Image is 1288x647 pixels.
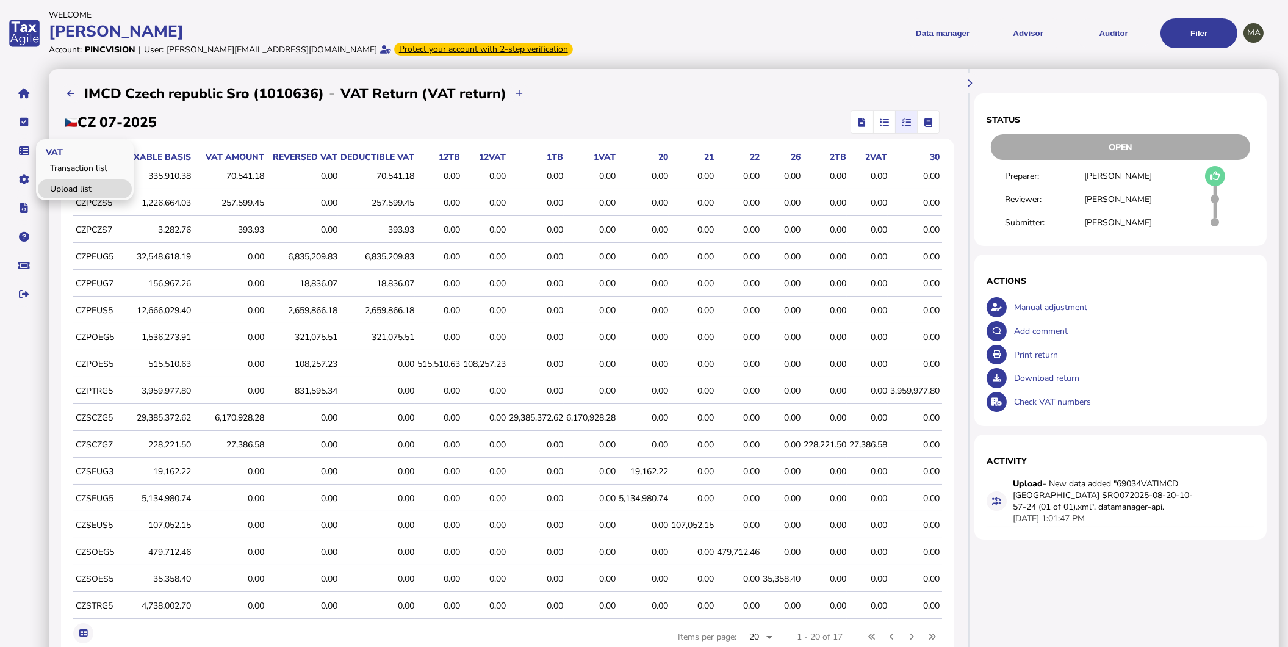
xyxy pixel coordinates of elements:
div: | [139,44,141,56]
div: 515,510.63 [417,358,460,370]
div: 0.00 [671,358,714,370]
div: 0.00 [619,385,668,397]
div: 0.00 [417,331,460,343]
div: 3,959,977.80 [121,385,191,397]
div: 0.00 [671,305,714,316]
div: 0.00 [463,385,506,397]
button: Manage settings [12,167,37,192]
div: 0.00 [890,197,940,209]
button: Shows a dropdown of VAT Advisor options [990,18,1067,48]
div: 0.00 [619,197,668,209]
div: 0.00 [619,305,668,316]
div: 18,836.07 [267,278,337,289]
button: Developer hub links [12,195,37,221]
div: 0.00 [566,493,616,504]
div: 20 [619,151,668,163]
div: 0.00 [849,331,887,343]
div: 0.00 [890,466,940,477]
button: Make a comment in the activity log. [987,321,1007,341]
div: 0.00 [763,305,801,316]
div: 0.00 [804,412,846,424]
div: 0.00 [417,493,460,504]
div: 0.00 [194,331,264,343]
div: 0.00 [566,224,616,236]
div: 0.00 [804,305,846,316]
div: 0.00 [194,493,264,504]
div: 0.00 [671,278,714,289]
div: 0.00 [509,466,563,477]
button: Mark as draft [1205,166,1225,186]
div: 0.00 [717,385,760,397]
div: 0.00 [463,439,506,450]
div: 0.00 [619,224,668,236]
mat-button-toggle: Reconcilliation view by document [873,111,895,133]
div: 0.00 [804,224,846,236]
div: Download return [1011,366,1254,390]
div: 0.00 [509,439,563,450]
div: 0.00 [340,466,414,477]
div: 0.00 [417,278,460,289]
div: 0.00 [267,170,337,182]
div: 0.00 [267,493,337,504]
div: 0.00 [463,412,506,424]
div: 21 [671,151,714,163]
div: Return status - Actions are restricted to nominated users [987,134,1254,160]
div: 0.00 [417,385,460,397]
div: 27,386.58 [849,439,887,450]
div: 0.00 [849,197,887,209]
mat-button-toggle: Ledger [917,111,939,133]
div: 0.00 [804,466,846,477]
a: Upload list [38,179,132,198]
div: 0.00 [849,358,887,370]
button: Filer [1160,18,1237,48]
div: 1TB [509,151,563,163]
td: CZPOES5 [73,352,118,377]
div: 0.00 [890,331,940,343]
div: Add comment [1011,319,1254,343]
h2: VAT Return (VAT return) [340,84,506,103]
button: Upload list [61,84,81,104]
div: 0.00 [671,385,714,397]
div: 0.00 [717,251,760,262]
div: 0.00 [849,251,887,262]
button: Shows a dropdown of Data manager options [904,18,981,48]
div: 0.00 [804,358,846,370]
div: 0.00 [267,519,337,531]
div: 3,282.76 [121,224,191,236]
div: 0.00 [194,251,264,262]
div: 0.00 [717,493,760,504]
td: CZSEUG3 [73,459,118,485]
button: Check VAT numbers on return. [987,392,1007,412]
div: 0.00 [763,439,801,450]
div: 29,385,372.62 [121,412,191,424]
div: 32,548,618.19 [121,251,191,262]
div: 12VAT [463,151,506,163]
div: 0.00 [763,251,801,262]
div: 0.00 [417,251,460,262]
div: 0.00 [509,331,563,343]
div: 0.00 [849,305,887,316]
h1: Activity [987,455,1254,467]
div: 0.00 [417,197,460,209]
div: User: [144,44,164,56]
button: Auditor [1075,18,1152,48]
div: Preparer: [1005,170,1084,182]
div: 0.00 [417,466,460,477]
div: 0.00 [417,224,460,236]
div: 0.00 [267,197,337,209]
div: 0.00 [849,224,887,236]
div: 0.00 [804,251,846,262]
div: 0.00 [717,358,760,370]
td: CZPOEG5 [73,325,118,350]
div: 0.00 [671,251,714,262]
div: 0.00 [194,278,264,289]
div: 228,221.50 [121,439,191,450]
div: 0.00 [619,519,668,531]
div: 0.00 [717,439,760,450]
div: 393.93 [340,224,414,236]
div: Welcome [49,9,640,21]
div: [PERSON_NAME][EMAIL_ADDRESS][DOMAIN_NAME] [167,44,377,56]
div: From Oct 1, 2025, 2-step verification will be required to login. Set it up now... [394,43,573,56]
h2: CZ 07-2025 [65,113,157,132]
div: 0.00 [890,251,940,262]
